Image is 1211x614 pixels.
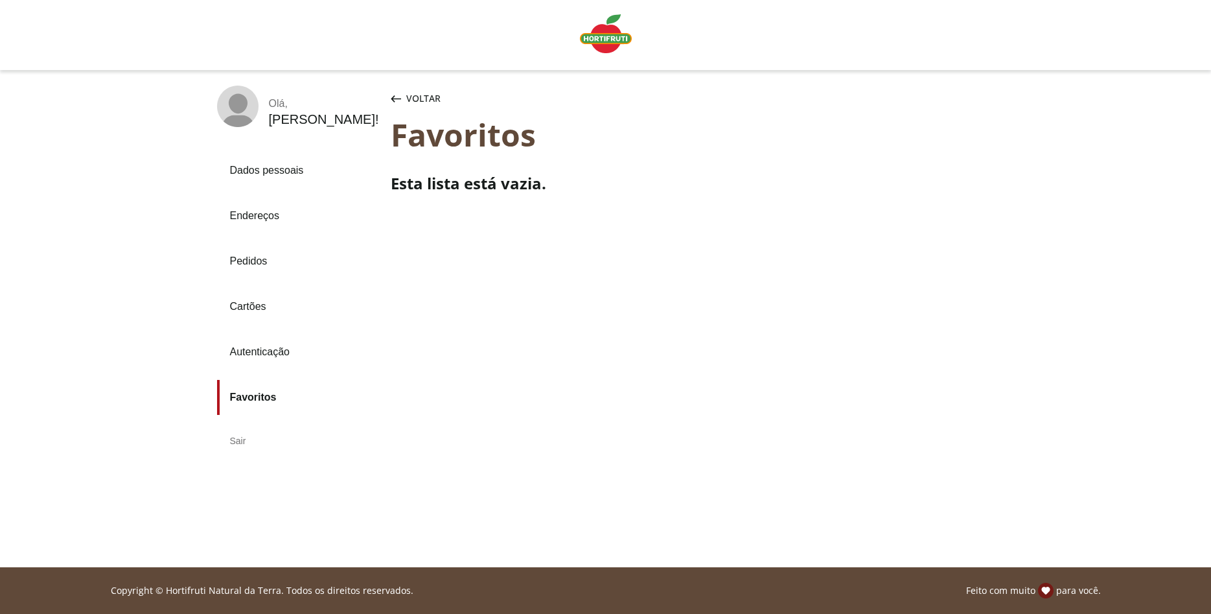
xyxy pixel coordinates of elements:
a: Logo [575,9,637,61]
p: Copyright © Hortifruti Natural da Terra. Todos os direitos reservados. [111,584,413,597]
h4: Esta lista está vazia. [391,173,546,194]
img: amor [1038,583,1054,598]
a: Endereços [217,198,380,233]
span: Voltar [406,92,441,105]
button: Voltar [388,86,443,112]
img: Logo [580,14,632,53]
div: Linha de sessão [5,583,1206,598]
a: Favoritos [217,380,380,415]
a: Pedidos [217,244,380,279]
p: Feito com muito para você. [966,583,1101,598]
a: Dados pessoais [217,153,380,188]
div: Favoritos [391,117,995,152]
div: [PERSON_NAME] ! [269,112,379,127]
a: Autenticação [217,335,380,370]
div: Olá , [269,98,379,110]
a: Cartões [217,289,380,324]
div: Sair [217,425,380,456]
